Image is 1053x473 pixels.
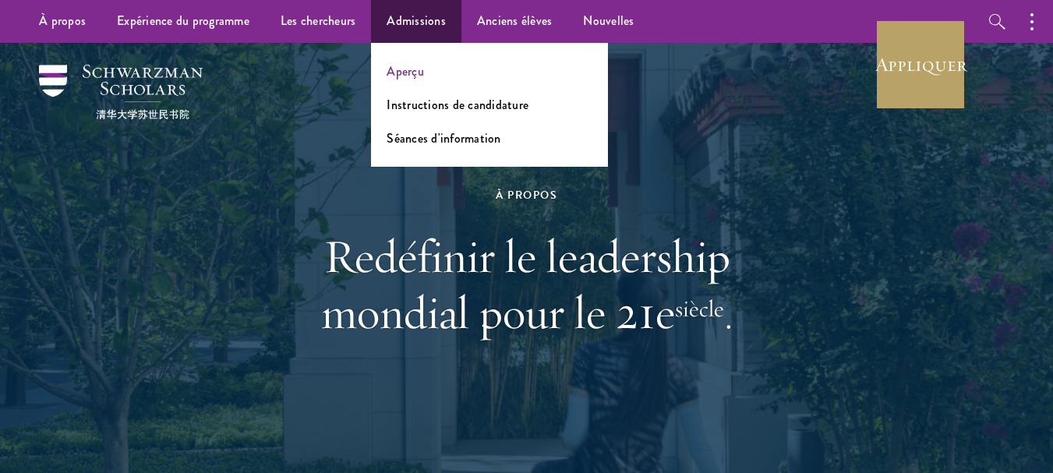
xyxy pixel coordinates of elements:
font: À propos [496,187,557,203]
font: . [723,283,733,341]
a: Appliquer [877,21,964,108]
font: À propos [39,12,86,30]
font: Expérience du programme [117,12,249,30]
font: siècle [674,294,723,323]
font: Admissions [387,12,446,30]
img: Les chercheurs Schwarzman [39,65,203,119]
a: Aperçu [387,62,424,80]
font: Appliquer [875,52,966,76]
font: Les chercheurs [281,12,356,30]
font: Nouvelles [583,12,634,30]
a: Instructions de candidature [387,96,528,114]
a: Séances d'information [387,129,500,147]
font: Anciens élèves [477,12,553,30]
font: Redéfinir le leadership mondial pour le 21e [320,227,730,341]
